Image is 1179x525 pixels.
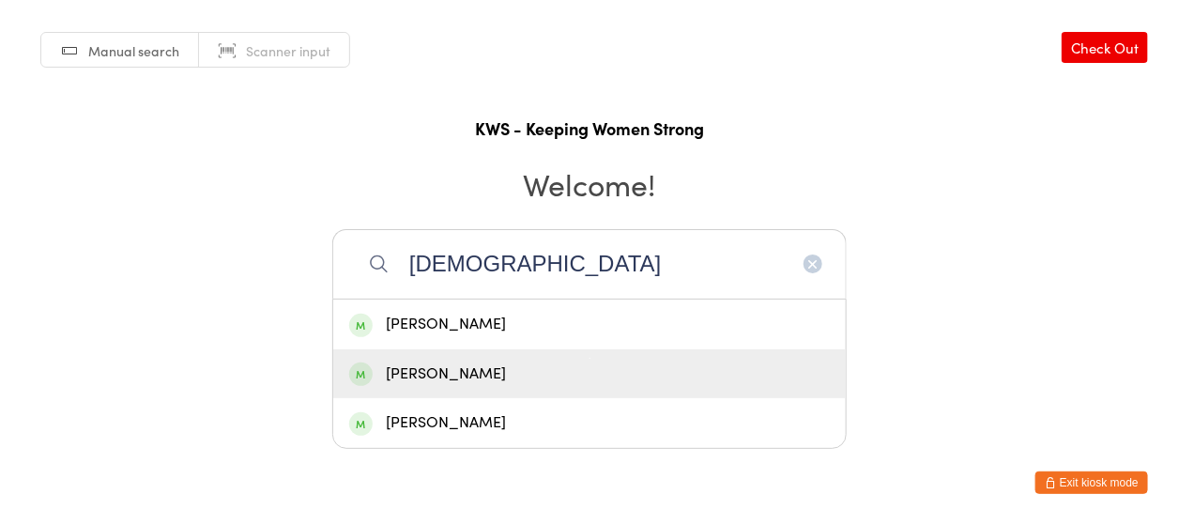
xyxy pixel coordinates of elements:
div: [PERSON_NAME] [349,312,830,337]
button: Exit kiosk mode [1035,471,1148,494]
input: Search [332,229,847,299]
span: Scanner input [246,41,330,60]
div: [PERSON_NAME] [349,410,830,436]
h2: Welcome! [19,162,1160,205]
span: Manual search [88,41,179,60]
a: Check Out [1062,32,1148,63]
div: [PERSON_NAME] [349,362,830,387]
h1: KWS - Keeping Women Strong [19,116,1160,140]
